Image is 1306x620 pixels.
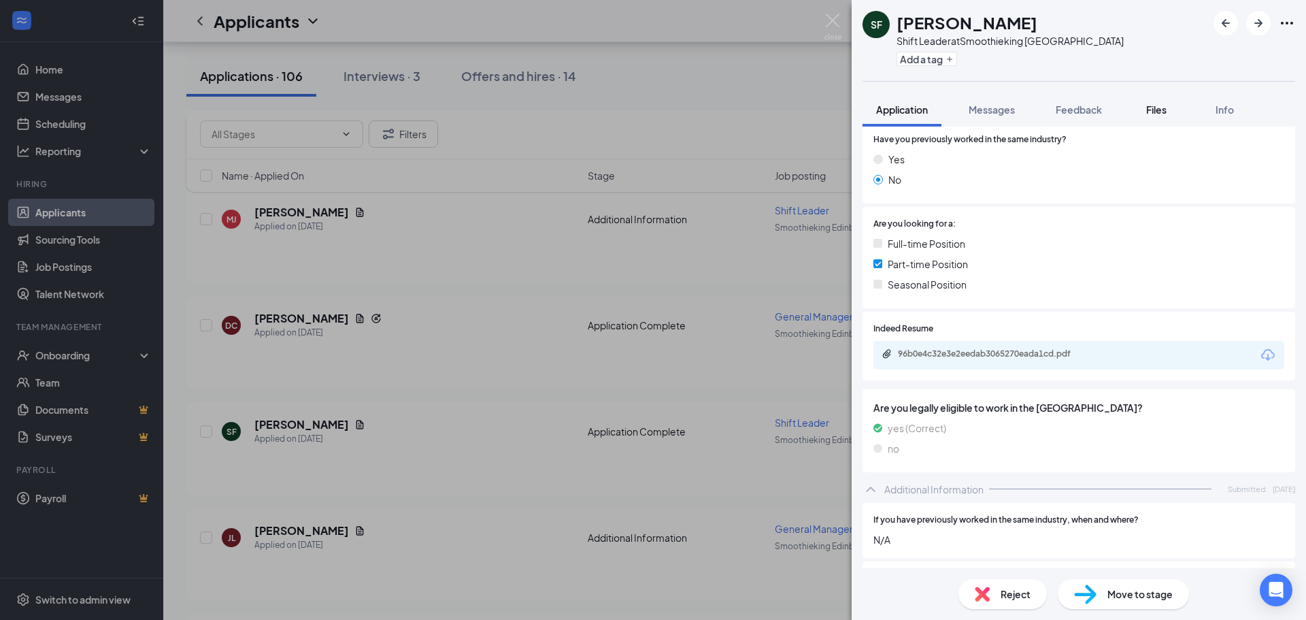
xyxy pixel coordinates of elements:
[897,52,957,66] button: PlusAdd a tag
[1279,15,1295,31] svg: Ellipses
[1056,103,1102,116] span: Feedback
[873,532,1284,547] span: N/A
[873,323,933,336] span: Indeed Resume
[897,11,1037,34] h1: [PERSON_NAME]
[871,18,882,31] div: SF
[1250,15,1267,31] svg: ArrowRight
[876,103,928,116] span: Application
[1107,587,1173,602] span: Move to stage
[1213,11,1238,35] button: ArrowLeftNew
[1228,483,1267,495] span: Submitted:
[884,483,984,496] div: Additional Information
[1146,103,1167,116] span: Files
[898,348,1088,359] div: 96b0e4c32e3e2eedab3065270eada1cd.pdf
[945,55,954,63] svg: Plus
[873,218,956,231] span: Are you looking for a:
[873,514,1139,527] span: If you have previously worked in the same industry, when and where?
[873,133,1067,146] span: Have you previously worked in the same industry?
[1001,587,1031,602] span: Reject
[863,481,879,497] svg: ChevronUp
[1216,103,1234,116] span: Info
[1260,574,1292,606] div: Open Intercom Messenger
[888,441,899,456] span: no
[888,277,967,292] span: Seasonal Position
[1260,347,1276,363] svg: Download
[873,400,1284,415] span: Are you legally eligible to work in the [GEOGRAPHIC_DATA]?
[888,421,946,436] span: yes (Correct)
[1246,11,1271,35] button: ArrowRight
[897,34,1124,48] div: Shift Leader at Smoothieking [GEOGRAPHIC_DATA]
[969,103,1015,116] span: Messages
[882,348,1102,361] a: Paperclip96b0e4c32e3e2eedab3065270eada1cd.pdf
[888,172,901,187] span: No
[888,236,965,251] span: Full-time Position
[1218,15,1234,31] svg: ArrowLeftNew
[882,348,892,359] svg: Paperclip
[888,152,905,167] span: Yes
[888,257,968,272] span: Part-time Position
[1273,483,1295,495] span: [DATE]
